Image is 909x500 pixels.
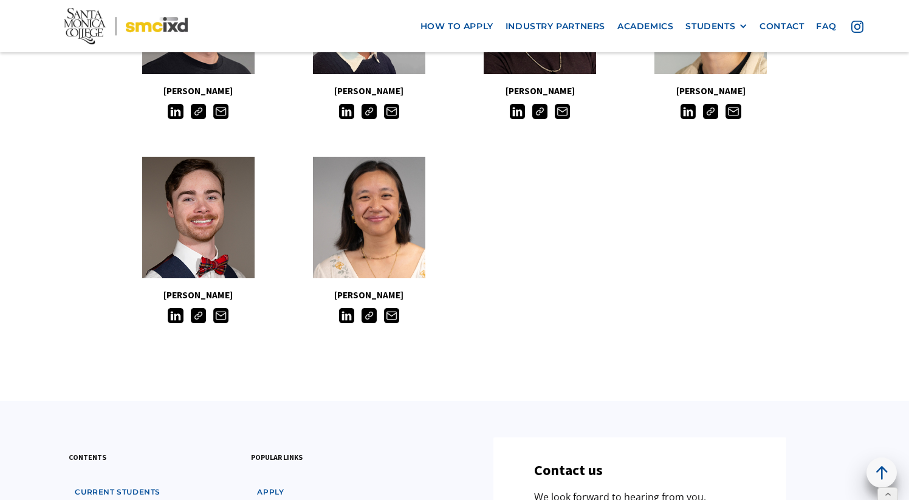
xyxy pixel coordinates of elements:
[681,104,696,119] img: LinkedIn icon
[284,83,455,99] h5: [PERSON_NAME]
[113,83,284,99] h5: [PERSON_NAME]
[455,83,625,99] h5: [PERSON_NAME]
[339,104,354,119] img: LinkedIn icon
[810,15,842,38] a: faq
[213,308,228,323] img: Email icon
[534,462,603,479] h3: Contact us
[510,104,525,119] img: LinkedIn icon
[414,15,499,38] a: how to apply
[64,8,188,44] img: Santa Monica College - SMC IxD logo
[753,15,810,38] a: contact
[685,21,747,32] div: STUDENTS
[168,104,183,119] img: LinkedIn icon
[384,104,399,119] img: Email icon
[851,21,863,33] img: icon - instagram
[384,308,399,323] img: Email icon
[555,104,570,119] img: Email icon
[191,308,206,323] img: Link icon
[251,451,303,463] h3: popular links
[362,104,377,119] img: Link icon
[703,104,718,119] img: Link icon
[499,15,611,38] a: industry partners
[685,21,735,32] div: STUDENTS
[725,104,741,119] img: Email icon
[213,104,228,119] img: Email icon
[625,83,796,99] h5: [PERSON_NAME]
[611,15,679,38] a: Academics
[866,457,897,488] a: back to top
[113,287,284,303] h5: [PERSON_NAME]
[362,308,377,323] img: Link icon
[168,308,183,323] img: LinkedIn icon
[532,104,547,119] img: Link icon
[339,308,354,323] img: LinkedIn icon
[191,104,206,119] img: Link icon
[284,287,455,303] h5: [PERSON_NAME]
[69,451,106,463] h3: contents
